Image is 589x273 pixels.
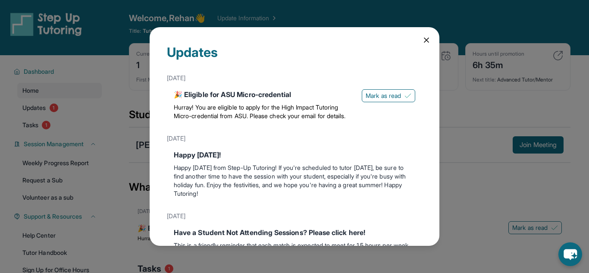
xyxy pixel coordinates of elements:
div: Happy [DATE]! [174,150,415,160]
img: Mark as read [404,92,411,99]
p: Happy [DATE] from Step-Up Tutoring! If you're scheduled to tutor [DATE], be sure to find another ... [174,163,415,198]
div: Have a Student Not Attending Sessions? Please click here! [174,227,415,238]
button: chat-button [558,242,582,266]
span: Mark as read [366,91,401,100]
div: Updates [167,44,422,70]
button: Mark as read [362,89,415,102]
span: Hurray! You are eligible to apply for the High Impact Tutoring Micro-credential from ASU. Please ... [174,104,345,119]
div: [DATE] [167,208,422,224]
div: [DATE] [167,70,422,86]
div: [DATE] [167,131,422,146]
div: 🎉 Eligible for ASU Micro-credential [174,89,355,100]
